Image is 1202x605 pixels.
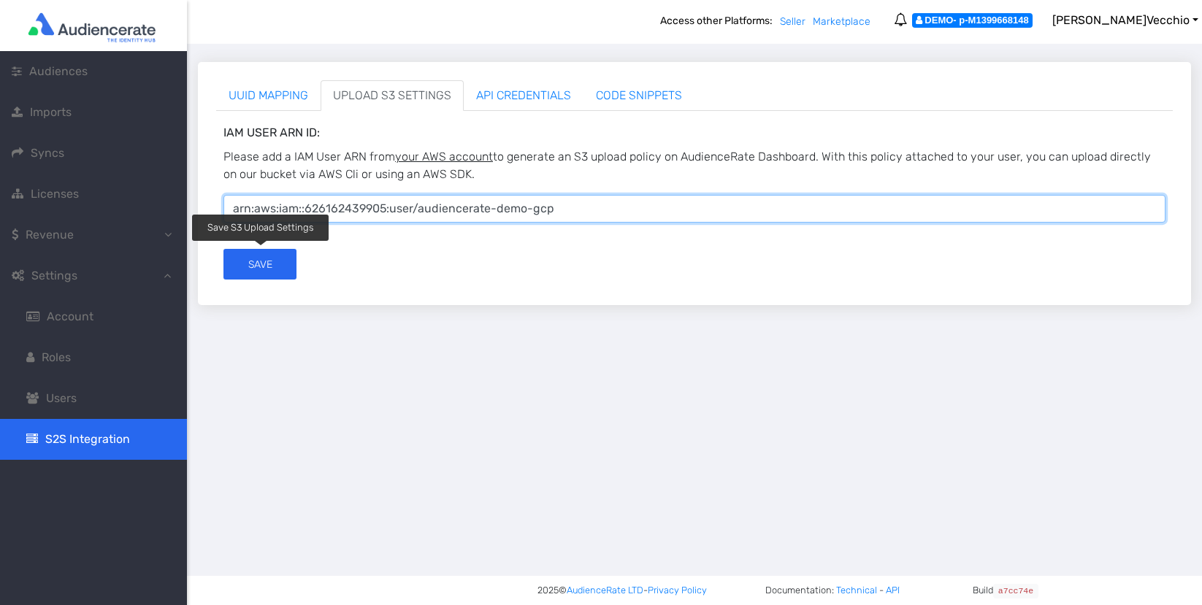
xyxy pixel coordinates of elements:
[813,15,870,28] a: Marketplace
[660,13,780,35] b: Access other Platforms:
[321,80,464,111] a: UPLOAD S3 SETTINGS
[26,228,74,242] span: Revenue
[31,269,77,282] span: Settings
[47,309,93,323] span: Account
[223,126,1165,139] h3: IAM User ARN ID:
[1194,598,1202,605] iframe: JSD widget
[836,585,877,596] a: Technical
[648,583,707,597] a: Privacy Policy
[31,187,79,201] span: Licenses
[395,150,493,163] u: your AWS account
[1052,13,1190,27] span: [PERSON_NAME] Vecchio
[973,583,1038,597] span: Build
[567,583,643,597] a: AudienceRate LTD
[765,583,900,597] span: Documentation: -
[583,80,694,111] a: CODE SNIPPETS
[780,15,805,28] a: Seller
[223,148,1165,183] p: Please add a IAM User ARN from to generate an S3 upload policy on AudienceRate Dashboard. With th...
[31,146,64,160] span: Syncs
[886,585,900,596] a: API
[29,64,88,78] span: Audiences
[30,105,72,119] span: Imports
[464,80,583,111] a: API CREDENTIALS
[45,432,130,446] span: S2S Integration
[46,391,77,405] span: Users
[912,13,1033,28] div: Masquerading as: DEMO
[223,249,296,280] button: Save
[993,584,1038,598] code: a7cc74e
[42,350,71,364] span: Roles
[216,80,321,111] a: UUID MAPPING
